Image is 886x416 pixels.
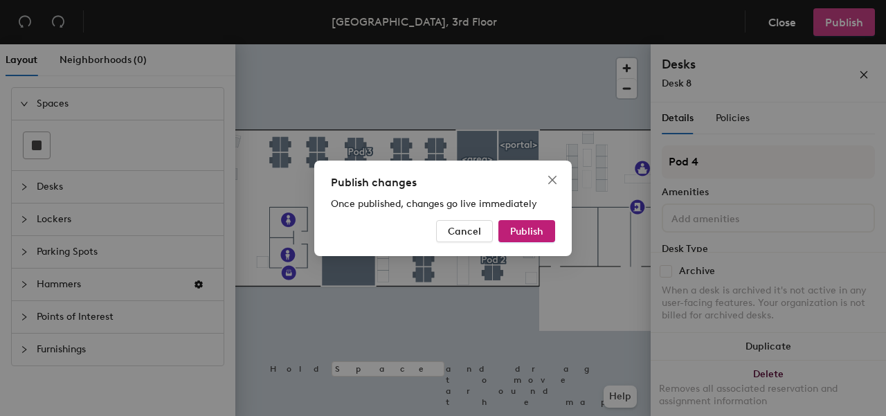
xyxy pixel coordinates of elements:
[331,198,537,210] span: Once published, changes go live immediately
[541,169,563,191] button: Close
[541,174,563,186] span: Close
[436,220,493,242] button: Cancel
[448,225,481,237] span: Cancel
[547,174,558,186] span: close
[510,225,543,237] span: Publish
[498,220,555,242] button: Publish
[331,174,555,191] div: Publish changes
